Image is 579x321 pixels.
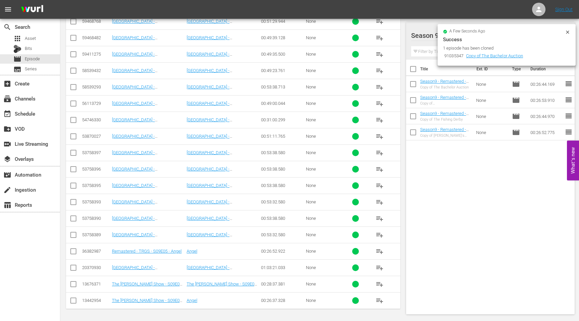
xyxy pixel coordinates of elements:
span: playlist_add [376,264,384,272]
a: [GEOGRAPHIC_DATA] - [GEOGRAPHIC_DATA], [GEOGRAPHIC_DATA] [187,232,232,247]
div: 01:03:21.033 [261,265,304,270]
span: playlist_add [376,182,384,190]
button: playlist_add [372,13,388,29]
span: a few seconds ago [449,29,485,34]
td: 00:26:53.910 [528,92,565,108]
span: reorder [565,80,573,88]
span: playlist_add [376,34,384,42]
div: None [306,68,340,73]
a: [GEOGRAPHIC_DATA] - [GEOGRAPHIC_DATA], [GEOGRAPHIC_DATA] - Freestyle - 2015 [112,19,176,39]
a: [GEOGRAPHIC_DATA] - [GEOGRAPHIC_DATA], [GEOGRAPHIC_DATA] - 2023 [112,101,165,116]
a: [GEOGRAPHIC_DATA] - [GEOGRAPHIC_DATA], [GEOGRAPHIC_DATA] [187,84,232,100]
div: 00:51:29.944 [261,19,304,24]
button: playlist_add [372,79,388,95]
span: reorder [565,96,573,104]
div: None [306,167,340,172]
span: VOD [3,125,11,133]
div: None [306,199,340,204]
a: [GEOGRAPHIC_DATA] - [GEOGRAPHIC_DATA], [GEOGRAPHIC_DATA] [187,101,232,116]
button: playlist_add [372,112,388,128]
img: ans4CAIJ8jUAAAAAAAAAAAAAAAAAAAAAAAAgQb4GAAAAAAAAAAAAAAAAAAAAAAAAJMjXAAAAAAAAAAAAAAAAAAAAAAAAgAT5G... [16,2,48,17]
button: playlist_add [372,260,388,276]
div: 00:28:37.381 [261,281,304,286]
button: playlist_add [372,293,388,309]
div: 13442954 [82,298,110,303]
div: 56113729 [82,101,110,106]
div: 00:26:52.922 [261,249,304,254]
span: Asset [25,35,36,42]
div: 00:26:37.328 [261,298,304,303]
span: Bits [25,45,32,52]
div: 36382987 [82,249,110,254]
a: [GEOGRAPHIC_DATA] - [GEOGRAPHIC_DATA], [GEOGRAPHIC_DATA] [187,35,232,50]
button: playlist_add [372,145,388,161]
div: 1 episode has been cloned [443,45,563,52]
td: 00:26:44.970 [528,108,565,124]
a: [GEOGRAPHIC_DATA] - [GEOGRAPHIC_DATA], [GEOGRAPHIC_DATA] - 2020 [112,150,165,165]
a: [GEOGRAPHIC_DATA] - [GEOGRAPHIC_DATA], [GEOGRAPHIC_DATA] - 2024 [112,84,165,100]
div: 00:53:32.580 [261,232,304,237]
a: [GEOGRAPHIC_DATA] - [GEOGRAPHIC_DATA], [GEOGRAPHIC_DATA] [187,199,232,214]
td: None [473,76,509,92]
div: 54746330 [82,117,110,122]
a: [GEOGRAPHIC_DATA] - [GEOGRAPHIC_DATA], [GEOGRAPHIC_DATA] [187,150,232,165]
div: None [306,134,340,139]
div: None [306,19,340,24]
a: [GEOGRAPHIC_DATA] - [GEOGRAPHIC_DATA], [GEOGRAPHIC_DATA] [187,117,232,132]
span: playlist_add [376,132,384,140]
span: Search [3,23,11,31]
th: Type [508,60,526,78]
a: [GEOGRAPHIC_DATA] - [GEOGRAPHIC_DATA], [GEOGRAPHIC_DATA] [187,68,232,83]
span: menu [4,5,12,13]
span: playlist_add [376,297,384,305]
span: Ingestion [3,186,11,194]
span: Automation [3,171,11,179]
button: playlist_add [372,63,388,79]
span: playlist_add [376,100,384,108]
a: [GEOGRAPHIC_DATA] - [GEOGRAPHIC_DATA], [GEOGRAPHIC_DATA] [187,52,232,67]
a: The [PERSON_NAME] Show - S09E05 - Angel - ROKU [112,298,184,308]
a: [GEOGRAPHIC_DATA] - [GEOGRAPHIC_DATA] [187,265,232,275]
div: Copy of [PERSON_NAME]'s Job [420,133,471,138]
span: reorder [565,128,573,136]
div: Bits [13,45,21,53]
a: Angel [187,249,197,254]
a: The [PERSON_NAME] Show - S09E05 - Angel [187,281,259,292]
a: [GEOGRAPHIC_DATA] - [GEOGRAPHIC_DATA], [GEOGRAPHIC_DATA] [187,167,232,182]
div: 00:51:11.765 [261,134,304,139]
button: playlist_add [372,178,388,194]
span: Series [13,65,21,73]
a: [GEOGRAPHIC_DATA] - [GEOGRAPHIC_DATA], [GEOGRAPHIC_DATA] [187,216,232,231]
span: playlist_add [376,83,384,91]
span: Create [3,80,11,88]
div: None [306,216,340,221]
span: Episode [512,128,520,136]
a: Season9 - Remastered - TRGS - S09E03 - [DEMOGRAPHIC_DATA] in Red [420,95,469,115]
div: Copy of The Bachelor Auction [420,85,471,89]
div: None [306,298,340,303]
button: playlist_add [372,46,388,62]
button: playlist_add [372,95,388,112]
span: playlist_add [376,116,384,124]
a: [GEOGRAPHIC_DATA] - [GEOGRAPHIC_DATA], [GEOGRAPHIC_DATA] - Freestyle [187,19,248,34]
div: None [306,101,340,106]
span: playlist_add [376,280,384,288]
div: 53758393 [82,199,110,204]
div: 00:53:38.580 [261,150,304,155]
a: [GEOGRAPHIC_DATA] - [GEOGRAPHIC_DATA], [GEOGRAPHIC_DATA] - 2020 [112,216,165,231]
button: playlist_add [372,30,388,46]
button: playlist_add [372,227,388,243]
a: [GEOGRAPHIC_DATA] - [GEOGRAPHIC_DATA], [GEOGRAPHIC_DATA] - 2022 [112,134,165,149]
div: 20370930 [82,265,110,270]
button: playlist_add [372,210,388,227]
th: Title [420,60,472,78]
a: [GEOGRAPHIC_DATA] - [GEOGRAPHIC_DATA] [112,265,157,275]
div: 00:49:35.500 [261,52,304,57]
a: Remastered - TRGS - S09E05 - Angel [112,249,182,254]
div: None [306,52,340,57]
span: playlist_add [376,149,384,157]
td: 00:26:52.775 [528,124,565,140]
span: Asset [13,35,21,43]
div: 00:49:39.128 [261,35,304,40]
div: 00:31:00.299 [261,117,304,122]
